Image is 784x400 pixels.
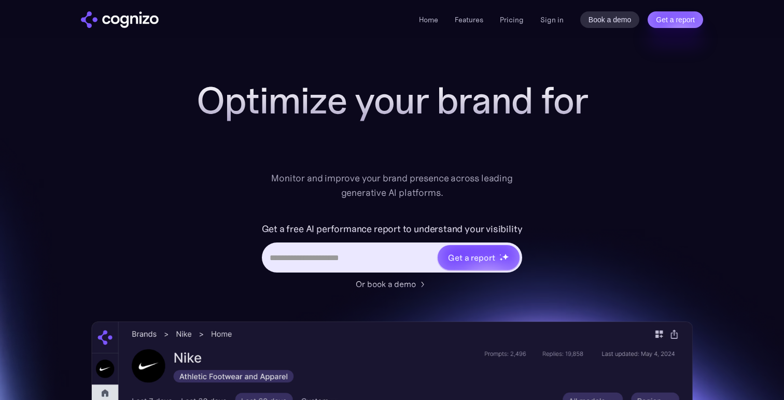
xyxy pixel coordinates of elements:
[262,221,523,237] label: Get a free AI performance report to understand your visibility
[81,11,159,28] img: cognizo logo
[648,11,703,28] a: Get a report
[580,11,640,28] a: Book a demo
[262,221,523,273] form: Hero URL Input Form
[540,13,564,26] a: Sign in
[356,278,416,290] div: Or book a demo
[264,171,520,200] div: Monitor and improve your brand presence across leading generative AI platforms.
[81,11,159,28] a: home
[419,15,438,24] a: Home
[499,254,501,255] img: star
[448,251,495,264] div: Get a report
[455,15,483,24] a: Features
[356,278,428,290] a: Or book a demo
[500,15,524,24] a: Pricing
[502,253,509,260] img: star
[185,80,599,121] h1: Optimize your brand for
[437,244,521,271] a: Get a reportstarstarstar
[499,258,503,261] img: star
